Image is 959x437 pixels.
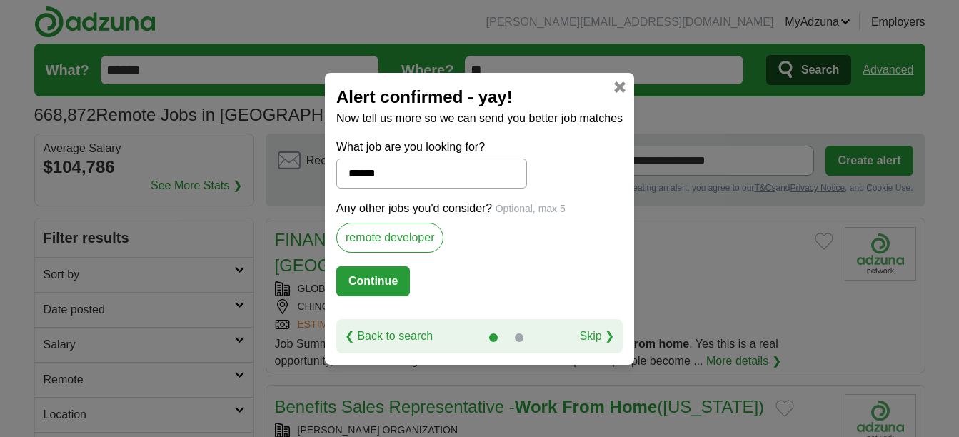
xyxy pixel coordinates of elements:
[336,223,444,253] label: remote developer
[336,200,623,217] p: Any other jobs you'd consider?
[579,328,614,345] a: Skip ❯
[496,203,566,214] span: Optional, max 5
[336,110,623,127] p: Now tell us more so we can send you better job matches
[336,139,527,156] label: What job are you looking for?
[336,84,623,110] h2: Alert confirmed - yay!
[336,266,410,296] button: Continue
[345,328,433,345] a: ❮ Back to search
